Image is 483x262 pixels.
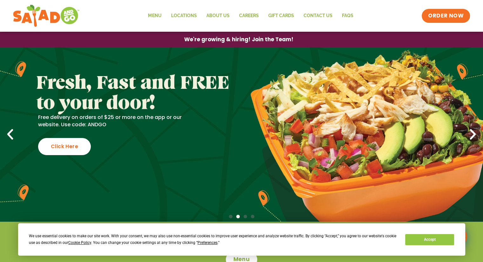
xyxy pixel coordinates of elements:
span: Preferences [198,240,218,245]
span: Go to slide 3 [244,215,247,218]
div: Cookie Consent Prompt [18,223,465,256]
button: Accept [405,234,454,245]
div: Click Here [38,138,91,155]
a: We're growing & hiring! Join the Team! [175,32,303,47]
a: About Us [201,9,234,23]
a: Locations [166,9,201,23]
a: Menu [143,9,166,23]
span: ORDER NOW [428,12,464,20]
a: FAQs [337,9,358,23]
img: new-SAG-logo-768×292 [13,3,80,29]
h4: Weekends 7am-9pm (breakfast until 11am) [13,241,470,248]
h4: Weekdays 6:30am-9pm (breakfast until 10:30am) [13,231,470,238]
a: GIFT CARDS [263,9,299,23]
a: Contact Us [299,9,337,23]
span: Go to slide 1 [229,215,232,218]
div: Next slide [466,128,480,141]
div: We use essential cookies to make our site work. With your consent, we may also use non-essential ... [29,233,398,246]
a: ORDER NOW [422,9,470,23]
span: Cookie Policy [68,240,91,245]
span: Go to slide 2 [236,215,240,218]
span: Go to slide 4 [251,215,254,218]
a: Careers [234,9,263,23]
span: We're growing & hiring! Join the Team! [184,37,293,42]
p: Free delivery on orders of $25 or more on the app or our website. Use code: ANDGO [38,114,185,128]
nav: Menu [143,9,358,23]
div: Previous slide [3,128,17,141]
